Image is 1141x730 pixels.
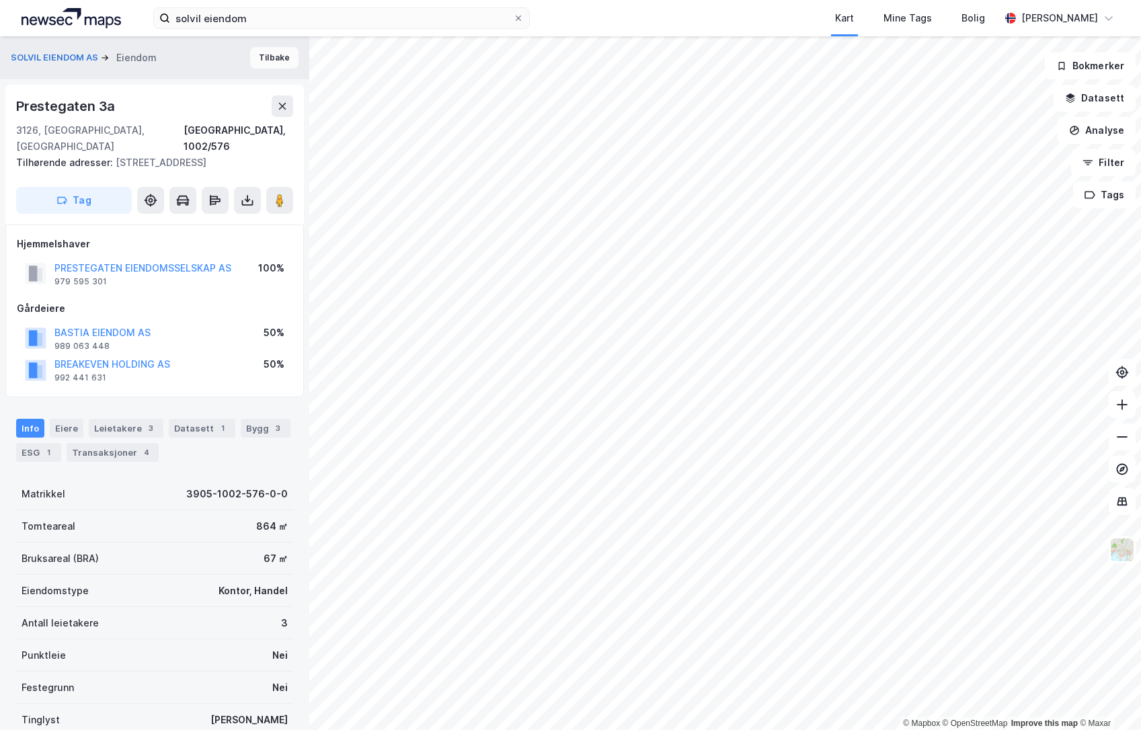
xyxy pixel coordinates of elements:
div: Bolig [961,10,985,26]
div: 50% [264,325,284,341]
div: [PERSON_NAME] [210,712,288,728]
div: Matrikkel [22,486,65,502]
div: Info [16,419,44,438]
span: Tilhørende adresser: [16,157,116,168]
a: OpenStreetMap [943,719,1008,728]
div: ESG [16,443,61,462]
div: Nei [272,680,288,696]
div: Leietakere [89,419,163,438]
button: Datasett [1054,85,1136,112]
div: Mine Tags [883,10,932,26]
div: Eiere [50,419,83,438]
div: 3905-1002-576-0-0 [186,486,288,502]
button: Tag [16,187,132,214]
div: Nei [272,647,288,663]
div: Datasett [169,419,235,438]
div: Hjemmelshaver [17,236,292,252]
iframe: Chat Widget [1074,665,1141,730]
div: 1 [217,421,230,435]
button: SOLVIL EIENDOM AS [11,51,101,65]
div: Kontor, Handel [219,583,288,599]
div: Eiendom [116,50,157,66]
img: Z [1109,537,1135,563]
button: Tags [1073,181,1136,208]
img: logo.a4113a55bc3d86da70a041830d287a7e.svg [22,8,121,28]
div: Prestegaten 3a [16,95,118,117]
div: 3 [272,421,285,435]
div: Bygg [241,419,290,438]
div: 3 [281,615,288,631]
div: 992 441 631 [54,372,106,383]
div: Festegrunn [22,680,74,696]
div: 1 [42,446,56,459]
button: Bokmerker [1045,52,1136,79]
div: [STREET_ADDRESS] [16,155,282,171]
div: 989 063 448 [54,341,110,352]
div: 3 [145,421,158,435]
div: Transaksjoner [67,443,159,462]
a: Mapbox [903,719,940,728]
button: Tilbake [250,47,299,69]
div: [GEOGRAPHIC_DATA], 1002/576 [184,122,293,155]
div: Gårdeiere [17,300,292,317]
div: 100% [258,260,284,276]
div: Punktleie [22,647,66,663]
button: Filter [1071,149,1136,176]
div: [PERSON_NAME] [1021,10,1098,26]
a: Improve this map [1011,719,1078,728]
div: 864 ㎡ [256,518,288,534]
div: 4 [140,446,153,459]
div: Kontrollprogram for chat [1074,665,1141,730]
div: 3126, [GEOGRAPHIC_DATA], [GEOGRAPHIC_DATA] [16,122,184,155]
div: 50% [264,356,284,372]
div: Eiendomstype [22,583,89,599]
div: Kart [835,10,854,26]
button: Analyse [1058,117,1136,144]
div: Tomteareal [22,518,75,534]
div: 979 595 301 [54,276,107,287]
div: Antall leietakere [22,615,99,631]
div: 67 ㎡ [264,551,288,567]
input: Søk på adresse, matrikkel, gårdeiere, leietakere eller personer [170,8,513,28]
div: Tinglyst [22,712,60,728]
div: Bruksareal (BRA) [22,551,99,567]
